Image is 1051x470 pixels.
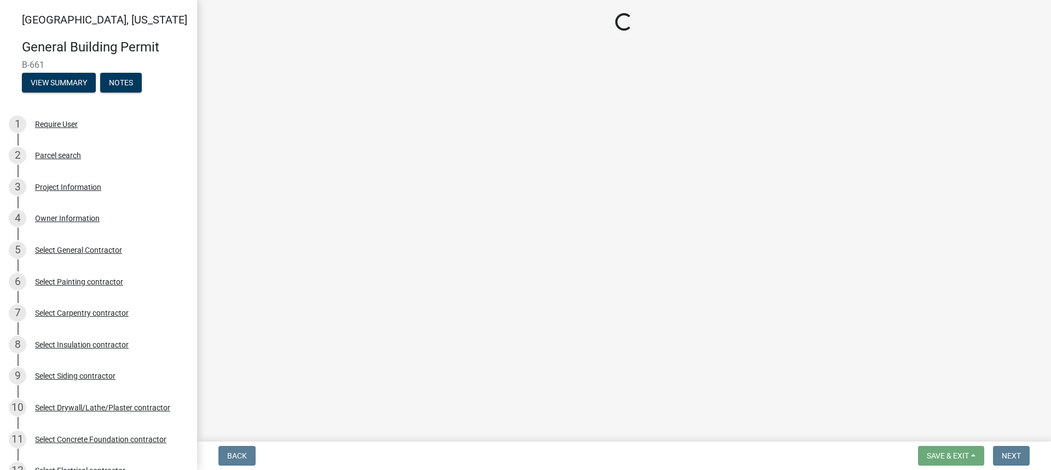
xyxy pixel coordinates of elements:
div: Parcel search [35,152,81,159]
div: Select Painting contractor [35,278,123,286]
button: Back [218,446,256,466]
div: Select Insulation contractor [35,341,129,349]
span: [GEOGRAPHIC_DATA], [US_STATE] [22,13,187,26]
span: Save & Exit [927,451,969,460]
span: Back [227,451,247,460]
div: 11 [9,431,26,448]
button: Next [993,446,1030,466]
div: 8 [9,336,26,353]
button: Save & Exit [918,446,984,466]
span: B-661 [22,60,175,70]
div: 2 [9,147,26,164]
div: Select Drywall/Lathe/Plaster contractor [35,404,170,411]
button: View Summary [22,73,96,92]
wm-modal-confirm: Summary [22,79,96,88]
div: Select Concrete Foundation contractor [35,436,166,443]
div: 6 [9,273,26,291]
div: 3 [9,178,26,196]
button: Notes [100,73,142,92]
h4: General Building Permit [22,39,188,55]
div: 7 [9,304,26,322]
span: Next [1002,451,1021,460]
div: 5 [9,241,26,259]
wm-modal-confirm: Notes [100,79,142,88]
div: Require User [35,120,78,128]
div: Select Carpentry contractor [35,309,129,317]
div: 1 [9,115,26,133]
div: 4 [9,210,26,227]
div: Select General Contractor [35,246,122,254]
div: Select Siding contractor [35,372,116,380]
div: 9 [9,367,26,385]
div: Project Information [35,183,101,191]
div: 10 [9,399,26,416]
div: Owner Information [35,214,100,222]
